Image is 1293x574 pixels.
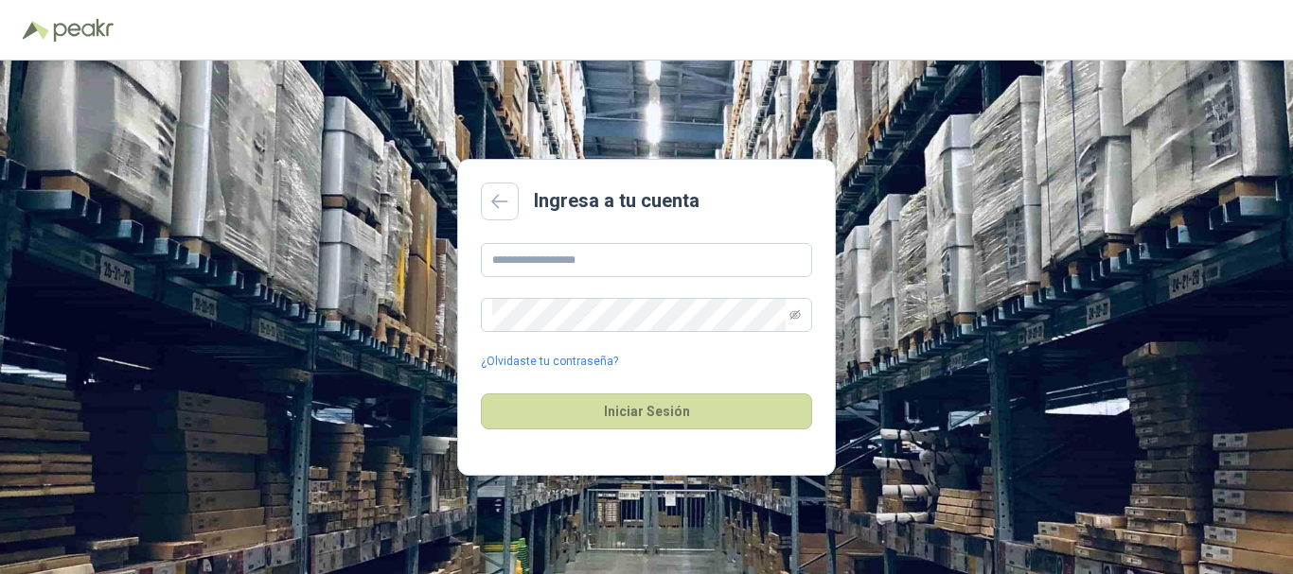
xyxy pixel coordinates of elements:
span: eye-invisible [789,309,801,321]
h2: Ingresa a tu cuenta [534,186,700,216]
a: ¿Olvidaste tu contraseña? [481,353,618,371]
button: Iniciar Sesión [481,393,812,429]
img: Logo [23,21,49,40]
img: Peakr [53,19,114,42]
